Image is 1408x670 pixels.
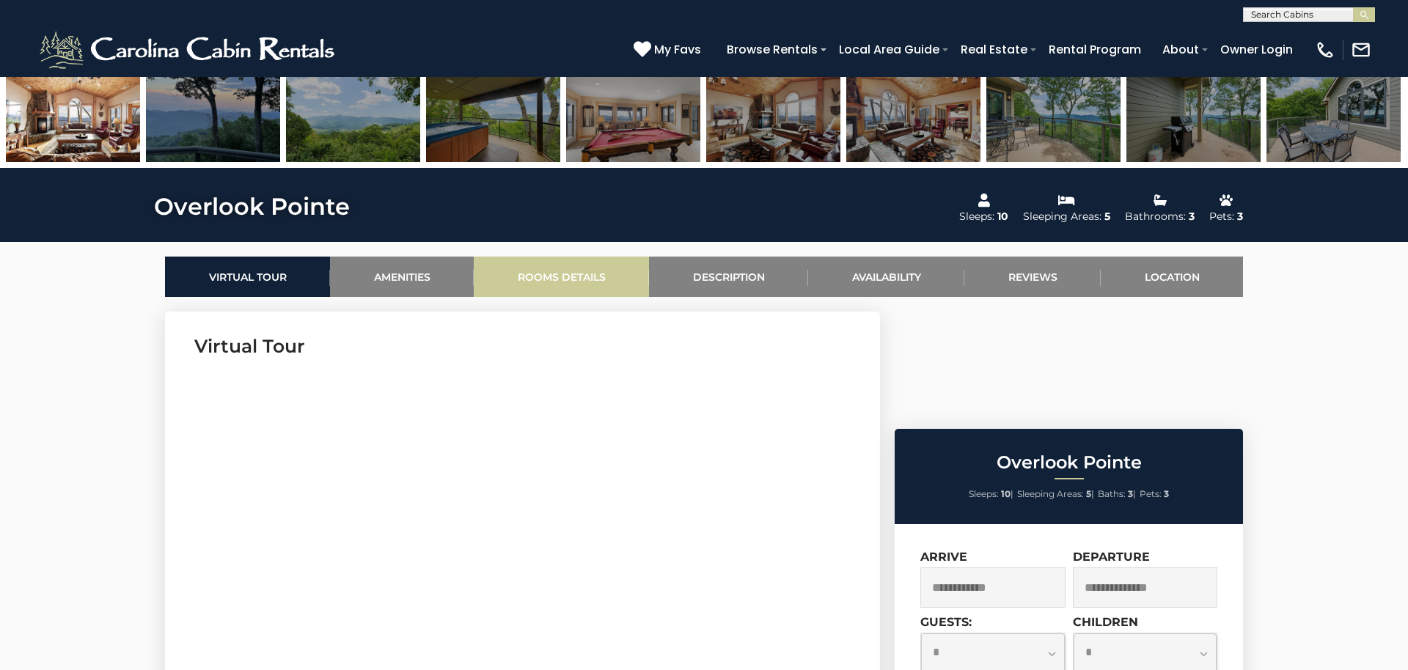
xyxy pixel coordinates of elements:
[1140,488,1162,499] span: Pets:
[165,257,330,297] a: Virtual Tour
[1315,40,1335,60] img: phone-regular-white.png
[1073,615,1138,629] label: Children
[719,37,825,62] a: Browse Rentals
[194,334,851,359] h3: Virtual Tour
[1098,485,1136,504] li: |
[898,453,1239,472] h2: Overlook Pointe
[1126,70,1261,162] img: 169113741
[832,37,947,62] a: Local Area Guide
[1213,37,1300,62] a: Owner Login
[1266,70,1401,162] img: 169113757
[474,257,649,297] a: Rooms Details
[969,488,999,499] span: Sleeps:
[953,37,1035,62] a: Real Estate
[1164,488,1169,499] strong: 3
[286,70,420,162] img: 169113753
[37,28,341,72] img: White-1-2.png
[1128,488,1133,499] strong: 3
[634,40,705,59] a: My Favs
[1017,485,1094,504] li: |
[426,70,560,162] img: 169113765
[1017,488,1084,499] span: Sleeping Areas:
[808,257,964,297] a: Availability
[969,485,1013,504] li: |
[1155,37,1206,62] a: About
[964,257,1101,297] a: Reviews
[986,70,1121,162] img: 169113739
[146,70,280,162] img: 163278099
[1001,488,1011,499] strong: 10
[706,70,840,162] img: 163477008
[846,70,980,162] img: 163477010
[920,550,967,564] label: Arrive
[1101,257,1243,297] a: Location
[649,257,808,297] a: Description
[654,40,701,59] span: My Favs
[1098,488,1126,499] span: Baths:
[920,615,972,629] label: Guests:
[6,70,140,162] img: 163477009
[1086,488,1091,499] strong: 5
[1041,37,1148,62] a: Rental Program
[1351,40,1371,60] img: mail-regular-white.png
[1073,550,1150,564] label: Departure
[566,70,700,162] img: 163477027
[330,257,474,297] a: Amenities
